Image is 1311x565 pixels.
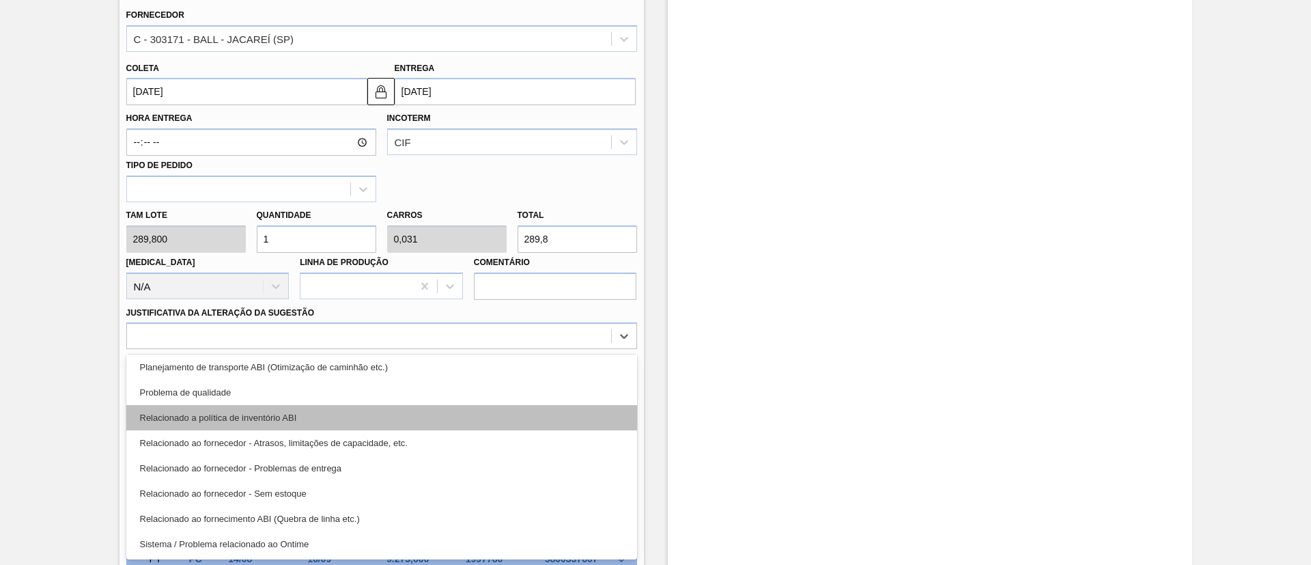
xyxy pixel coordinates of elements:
[126,506,637,532] div: Relacionado ao fornecimento ABI (Quebra de linha etc.)
[126,78,367,105] input: dd/mm/yyyy
[373,83,389,100] img: locked
[126,308,315,318] label: Justificativa da Alteração da Sugestão
[126,481,637,506] div: Relacionado ao fornecedor - Sem estoque
[126,206,246,225] label: Tam lote
[257,210,311,220] label: Quantidade
[126,430,637,456] div: Relacionado ao fornecedor - Atrasos, limitações de capacidade, etc.
[126,355,637,380] div: Planejamento de transporte ABI (Otimização de caminhão etc.)
[126,405,637,430] div: Relacionado a política de inventório ABI
[126,64,159,73] label: Coleta
[395,64,435,73] label: Entrega
[134,33,294,44] div: C - 303171 - BALL - JACAREÍ (SP)
[387,113,431,123] label: Incoterm
[126,161,193,170] label: Tipo de pedido
[367,78,395,105] button: locked
[395,78,636,105] input: dd/mm/yyyy
[126,380,637,405] div: Problema de qualidade
[474,253,637,273] label: Comentário
[126,353,637,372] label: Observações
[126,109,376,128] label: Hora Entrega
[395,137,411,148] div: CIF
[126,10,184,20] label: Fornecedor
[126,258,195,267] label: [MEDICAL_DATA]
[126,532,637,557] div: Sistema / Problema relacionado ao Ontime
[387,210,423,220] label: Carros
[300,258,389,267] label: Linha de Produção
[126,456,637,481] div: Relacionado ao fornecedor - Problemas de entrega
[518,210,544,220] label: Total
